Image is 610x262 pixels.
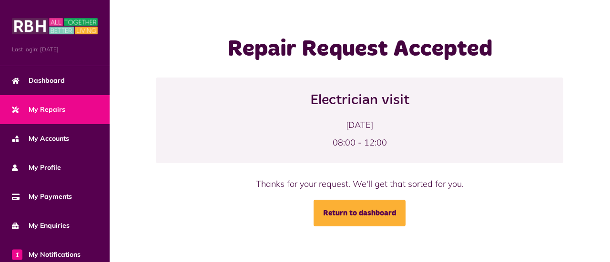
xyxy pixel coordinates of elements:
span: My Payments [12,192,72,202]
span: Last login: [DATE] [12,45,98,54]
h1: Repair Request Accepted [190,36,529,63]
span: 1 [12,249,22,260]
div: 08:00 - 12:00 [165,136,554,149]
img: MyRBH [12,17,98,36]
span: My Repairs [12,105,65,115]
span: My Profile [12,163,61,173]
span: [DATE] [165,118,554,131]
a: Return to dashboard [314,200,406,226]
span: My Notifications [12,250,81,260]
h2: Electrician visit [165,92,554,109]
span: Dashboard [12,76,65,86]
div: Thanks for your request. We'll get that sorted for you. [190,177,529,190]
span: My Accounts [12,134,69,144]
span: My Enquiries [12,221,70,231]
